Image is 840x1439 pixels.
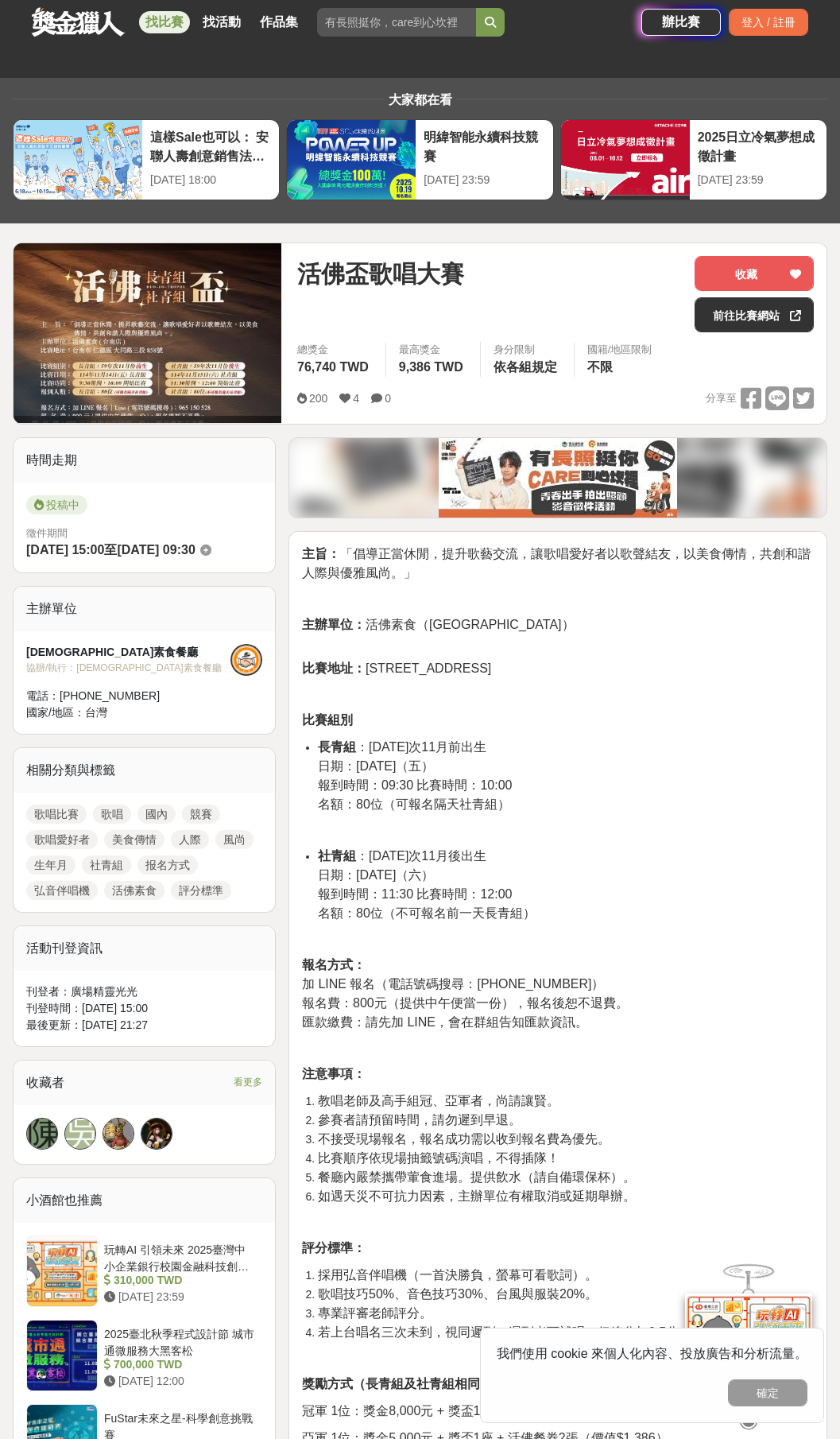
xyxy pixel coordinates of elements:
[150,128,271,164] div: 這樣Sale也可以： 安聯人壽創意銷售法募集
[494,360,557,374] span: 依各組規定
[26,495,87,514] span: 投稿中
[728,1379,807,1406] button: 確定
[26,527,68,539] span: 徵件期間
[14,1178,275,1223] div: 小酒館也推薦
[26,805,87,824] a: 歌唱比賽
[26,1320,262,1391] a: 2025臺北秋季程式設計節 城市通微服務大黑客松 700,000 TWD [DATE] 12:00
[497,1347,807,1360] span: 我們使用 cookie 來個人化內容、投放廣告和分析流量。
[318,849,486,863] span: ：[DATE]次11月後出生
[302,996,629,1010] span: 報名費：800元（提供中午便當一份），報名後恕不退費。
[14,926,275,971] div: 活動刊登資訊
[698,172,819,188] div: [DATE] 23:59
[14,438,275,483] div: 時間走期
[729,9,808,36] div: 登入 / 註冊
[318,740,356,754] strong: 長青組
[103,1119,134,1149] img: Avatar
[353,392,359,405] span: 4
[302,1067,366,1080] strong: 注意事項：
[137,805,176,824] a: 國內
[64,1118,96,1150] a: 吳
[385,392,391,405] span: 0
[698,128,819,164] div: 2025日立冷氣夢想成徵計畫
[318,868,434,882] span: 日期：[DATE]（六）
[26,1017,262,1034] div: 最後更新： [DATE] 21:27
[318,1306,432,1320] span: 專業評審老師評分。
[494,342,561,358] div: 身分限制
[302,618,575,631] span: 活佛素食（[GEOGRAPHIC_DATA]）
[13,119,280,200] a: 這樣Sale也可以： 安聯人壽創意銷售法募集[DATE] 18:00
[93,805,131,824] a: 歌唱
[318,1151,559,1165] span: 比賽順序依現場抽籤號碼演唱，不得插隊！
[26,855,75,875] a: 生年月
[196,11,247,33] a: 找活動
[685,1294,812,1399] img: d2146d9a-e6f6-4337-9592-8cefde37ba6b.png
[560,119,827,200] a: 2025日立冷氣夢想成徵計畫[DATE] 23:59
[26,644,230,661] div: [DEMOGRAPHIC_DATA]素食餐廳
[297,256,464,292] span: 活佛盃歌唱大賽
[385,93,456,107] span: 大家都在看
[318,1189,636,1203] span: 如遇天災不可抗力因素，主辦單位有權取消或延期舉辦。
[26,983,262,1000] div: 刊登者： 廣場精靈光光
[104,881,165,900] a: 活佛素食
[587,342,652,358] div: 國籍/地區限制
[14,748,275,793] div: 相關分類與標籤
[26,706,85,719] span: 國家/地區：
[302,547,811,580] span: 「倡導正當休閒，提升歌藝交流，讓歌唱愛好者以歌聲結友，以美食傳情，共創和諧人際與優雅風尚。」
[234,1073,262,1091] span: 看更多
[104,1373,256,1390] div: [DATE] 12:00
[302,661,491,675] span: [STREET_ADDRESS]
[26,1118,58,1150] a: 陳
[297,360,369,374] span: 76,740 TWD
[139,11,190,33] a: 找比賽
[104,1272,256,1289] div: 310,000 TWD
[171,830,209,849] a: 人際
[302,1015,588,1029] span: 匯款繳費：請先加 LINE，會在群組告知匯款資訊。
[302,977,604,991] span: 加 LINE 報名（電話號碼搜尋：[PHONE_NUMBER]）
[318,887,513,901] span: 報到時間：11:30 比賽時間：12:00
[254,11,304,33] a: 作品集
[85,706,107,719] span: 台灣
[302,958,366,972] strong: 報名方式：
[318,1287,598,1301] span: 歌唱技巧50%、音色技巧30%、台風與服裝20%。
[215,830,254,849] a: 風尚
[150,172,271,188] div: [DATE] 18:00
[424,172,544,188] div: [DATE] 23:59
[318,1325,793,1339] span: 若上台唱名三次未到，視同遲到；遲到者可補唱，但總分扣0.5分，並排至最後一位。
[318,906,536,920] span: 名額：80位（不可報名前一天長青組）
[318,1132,610,1146] span: 不接受現場報名，報名成功需以收到報名費為優先。
[141,1119,172,1149] img: Avatar
[399,342,467,358] span: 最高獎金
[26,1000,262,1017] div: 刊登時間： [DATE] 15:00
[26,661,230,675] div: 協辦/執行： [DEMOGRAPHIC_DATA]素食餐廳
[104,1242,256,1272] div: 玩轉AI 引領未來 2025臺灣中小企業銀行校園金融科技創意挑戰賽
[26,1235,262,1307] a: 玩轉AI 引領未來 2025臺灣中小企業銀行校園金融科技創意挑戰賽 310,000 TWD [DATE] 23:59
[695,297,814,332] a: 前往比賽網站
[302,1241,366,1255] strong: 評分標準：
[302,618,366,631] strong: 主辦單位：
[117,543,195,557] span: [DATE] 09:30
[318,1094,559,1107] span: 教唱老師及高手組冠、亞軍者，尚請讓賢。
[318,740,486,754] span: ：[DATE]次11月前出生
[26,688,230,704] div: 電話： [PHONE_NUMBER]
[424,128,544,164] div: 明緯智能永續科技競賽
[318,778,513,792] span: 報到時間：09:30 比賽時間：10:00
[318,797,510,811] span: 名額：80位（可報名隔天社青組）
[706,386,737,410] span: 分享至
[141,1118,172,1150] a: Avatar
[104,830,165,849] a: 美食傳情
[399,360,463,374] span: 9,386 TWD
[302,547,340,560] strong: 主旨：
[104,543,117,557] span: 至
[82,855,131,875] a: 社青組
[104,1356,256,1373] div: 700,000 TWD
[302,713,353,727] strong: 比賽組別
[14,587,275,631] div: 主辦單位
[297,342,373,358] span: 總獎金
[318,1170,636,1184] span: 餐廳內嚴禁攜帶葷食進場。提供飲水（請自備環保杯）。
[302,661,366,675] strong: 比賽地址：
[641,9,721,36] a: 辦比賽
[26,1076,64,1089] span: 收藏者
[318,849,356,863] strong: 社青組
